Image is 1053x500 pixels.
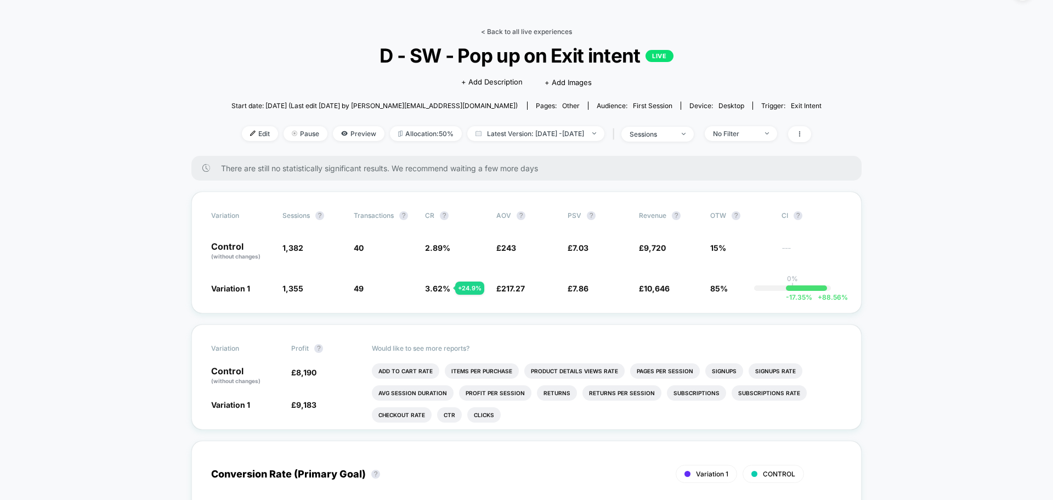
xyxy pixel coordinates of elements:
span: 9,720 [644,243,666,252]
li: Returns Per Session [582,385,661,401]
span: OTW [710,211,771,220]
span: Transactions [354,211,394,220]
img: edit [250,131,256,136]
li: Items Per Purchase [445,363,519,379]
span: CI [782,211,842,220]
div: No Filter [713,130,757,138]
li: Signups [705,363,743,379]
span: + [818,293,822,301]
li: Add To Cart Rate [372,363,439,379]
span: (without changes) [211,253,261,260]
p: Control [211,367,280,385]
li: Subscriptions [667,385,726,401]
div: + 24.9 % [455,282,484,295]
button: ? [440,211,449,220]
div: sessions [630,130,673,138]
span: CR [425,211,434,220]
a: < Back to all live experiences [481,27,572,36]
span: 217.27 [501,284,525,293]
span: Pause [284,126,327,141]
span: 3.62 % [425,284,450,293]
span: 40 [354,243,364,252]
li: Product Details Views Rate [524,363,625,379]
span: Device: [681,102,752,110]
button: ? [371,470,380,479]
span: + Add Images [545,78,592,87]
button: ? [732,211,740,220]
span: £ [639,243,666,252]
span: Profit [291,344,309,352]
span: Variation [211,211,271,220]
button: ? [399,211,408,220]
span: Allocation: 50% [390,126,462,141]
p: Control [211,242,271,261]
span: -17.35 % [786,293,812,301]
span: 88.56 % [812,293,848,301]
span: £ [639,284,670,293]
span: 7.86 [573,284,588,293]
img: end [765,132,769,134]
span: £ [568,284,588,293]
span: Sessions [282,211,310,220]
span: other [562,102,580,110]
button: ? [587,211,596,220]
li: Subscriptions Rate [732,385,807,401]
span: 15% [710,243,726,252]
span: First Session [633,102,672,110]
button: ? [794,211,802,220]
div: Audience: [597,102,672,110]
img: calendar [475,131,482,136]
span: £ [496,243,516,252]
span: 243 [501,243,516,252]
li: Returns [537,385,577,401]
span: D - SW - Pop up on Exit intent [261,44,792,67]
p: 0% [787,274,798,283]
button: ? [517,211,525,220]
div: Pages: [536,102,580,110]
span: CONTROL [763,470,795,478]
span: AOV [496,211,511,220]
span: 1,355 [282,284,303,293]
span: 9,183 [296,400,316,409]
button: ? [672,211,681,220]
p: Would like to see more reports? [372,344,842,352]
span: (without changes) [211,378,261,384]
span: desktop [718,102,744,110]
span: 85% [710,284,728,293]
span: Revenue [639,211,666,220]
span: + Add Description [461,77,523,88]
li: Profit Per Session [459,385,531,401]
img: rebalance [398,131,403,137]
p: LIVE [646,50,673,62]
p: | [791,283,794,291]
img: end [682,133,686,135]
span: £ [291,368,316,377]
span: Preview [333,126,384,141]
span: £ [291,400,316,409]
span: 7.03 [573,243,588,252]
span: Latest Version: [DATE] - [DATE] [467,126,604,141]
span: 2.89 % [425,243,450,252]
div: Trigger: [761,102,822,110]
span: Variation 1 [696,470,728,478]
span: £ [568,243,588,252]
span: PSV [568,211,581,220]
span: --- [782,245,842,261]
li: Signups Rate [749,363,802,379]
li: Clicks [467,407,501,423]
span: 8,190 [296,368,316,377]
span: Variation 1 [211,284,250,293]
img: end [592,132,596,134]
button: ? [314,344,323,353]
span: There are still no statistically significant results. We recommend waiting a few more days [221,164,840,173]
span: 10,646 [644,284,670,293]
button: ? [315,211,324,220]
li: Checkout Rate [372,407,432,423]
span: £ [496,284,525,293]
span: 49 [354,284,364,293]
span: Variation [211,344,271,353]
span: Exit Intent [791,102,822,110]
span: 1,382 [282,243,303,252]
span: | [610,126,621,142]
span: Start date: [DATE] (Last edit [DATE] by [PERSON_NAME][EMAIL_ADDRESS][DOMAIN_NAME]) [231,102,518,110]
